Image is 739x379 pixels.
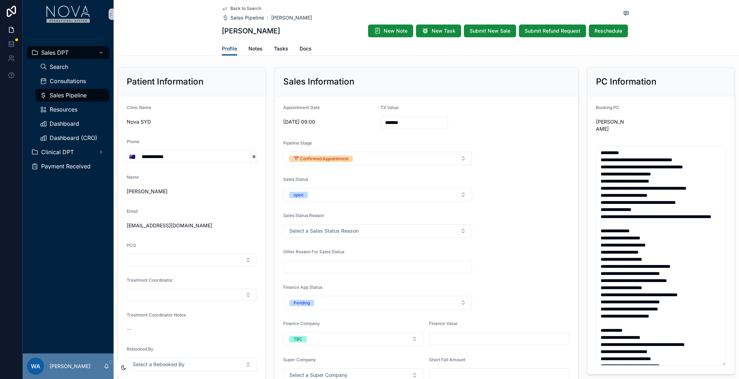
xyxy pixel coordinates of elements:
[289,372,347,379] span: Select a Super Company
[283,188,472,201] button: Select Button
[129,153,135,160] span: 🇦🇺
[294,192,303,198] div: open
[589,25,628,37] button: Reschedule
[230,14,264,21] span: Sales Pipeline
[41,163,91,169] span: Payment Received
[283,105,320,110] span: Appointment Date
[127,150,137,163] button: Select Button
[35,131,109,144] a: Dashboard (CRO)
[35,103,109,116] a: Resources
[127,188,257,195] span: [PERSON_NAME]
[50,363,91,370] p: [PERSON_NAME]
[46,6,90,23] img: App logo
[127,139,139,144] span: Phone
[429,321,458,326] span: Finance Value
[222,26,280,36] h1: [PERSON_NAME]
[248,42,263,56] a: Notes
[300,45,312,52] span: Docs
[300,42,312,56] a: Docs
[23,28,114,182] div: scrollable content
[31,362,40,370] span: WA
[50,121,79,126] span: Dashboard
[595,27,622,34] span: Reschedule
[283,118,375,125] span: [DATE] 09:00
[596,118,624,132] span: [PERSON_NAME]
[381,105,399,110] span: TX Value
[283,321,320,326] span: Finance Company
[283,249,344,254] span: Other Reason For Sales Status
[127,277,173,283] span: Treatment Coordinator
[230,6,261,11] span: Back to Search
[294,336,302,342] div: TBC
[470,27,510,34] span: Submit New Sale
[127,289,257,301] button: Select Button
[41,149,74,155] span: Clinical DPT
[127,174,139,180] span: Name
[283,177,308,182] span: Sales Status
[127,118,257,125] span: Nova SYD
[283,213,324,218] span: Sales Status Reason
[294,300,310,306] div: Pending
[432,27,455,34] span: New Task
[127,105,151,110] span: Clinic Name
[222,6,261,11] a: Back to Search
[248,45,263,52] span: Notes
[50,135,97,141] span: Dashboard (CRO)
[283,357,316,362] span: Super Company
[274,42,288,56] a: Tasks
[283,296,472,309] button: Select Button
[127,222,257,229] span: [EMAIL_ADDRESS][DOMAIN_NAME]
[294,156,349,162] div: 📅 Confirmed Appointment
[50,92,87,98] span: Sales Pipeline
[35,89,109,102] a: Sales Pipeline
[222,45,237,52] span: Profile
[127,254,257,266] button: Select Button
[127,76,203,87] h2: Patient Information
[283,152,472,165] button: Select Button
[27,160,109,173] a: Payment Received
[133,361,185,368] span: Select a Rebooked By
[271,14,312,21] a: [PERSON_NAME]
[283,224,472,238] button: Select Button
[127,312,186,318] span: Treatment Coordinator Notes
[41,50,69,55] span: Sales DPT
[127,209,138,214] span: Email
[596,76,656,87] h2: PC Information
[35,117,109,130] a: Dashboard
[596,105,619,110] span: Booking PC
[127,326,131,333] span: --
[416,25,461,37] button: New Task
[35,60,109,73] a: Search
[283,76,354,87] h2: Sales Information
[222,42,237,56] a: Profile
[127,358,257,371] button: Select Button
[274,45,288,52] span: Tasks
[384,27,407,34] span: New Note
[283,285,322,290] span: Finance App Status
[283,140,312,146] span: Pipeline Stage
[368,25,413,37] button: New Note
[35,75,109,87] a: Consultations
[222,14,264,21] a: Sales Pipeline
[283,332,423,346] button: Select Button
[519,25,586,37] button: Submit Refund Request
[50,64,68,70] span: Search
[127,243,136,248] span: PCG
[127,346,153,352] span: Rebooked By
[429,357,465,362] span: Short Fall Amount
[464,25,516,37] button: Submit New Sale
[525,27,580,34] span: Submit Refund Request
[50,107,77,112] span: Resources
[27,46,109,59] a: Sales DPT
[289,227,358,234] span: Select a Sales Status Reason
[27,146,109,158] a: Clinical DPT
[50,78,86,84] span: Consultations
